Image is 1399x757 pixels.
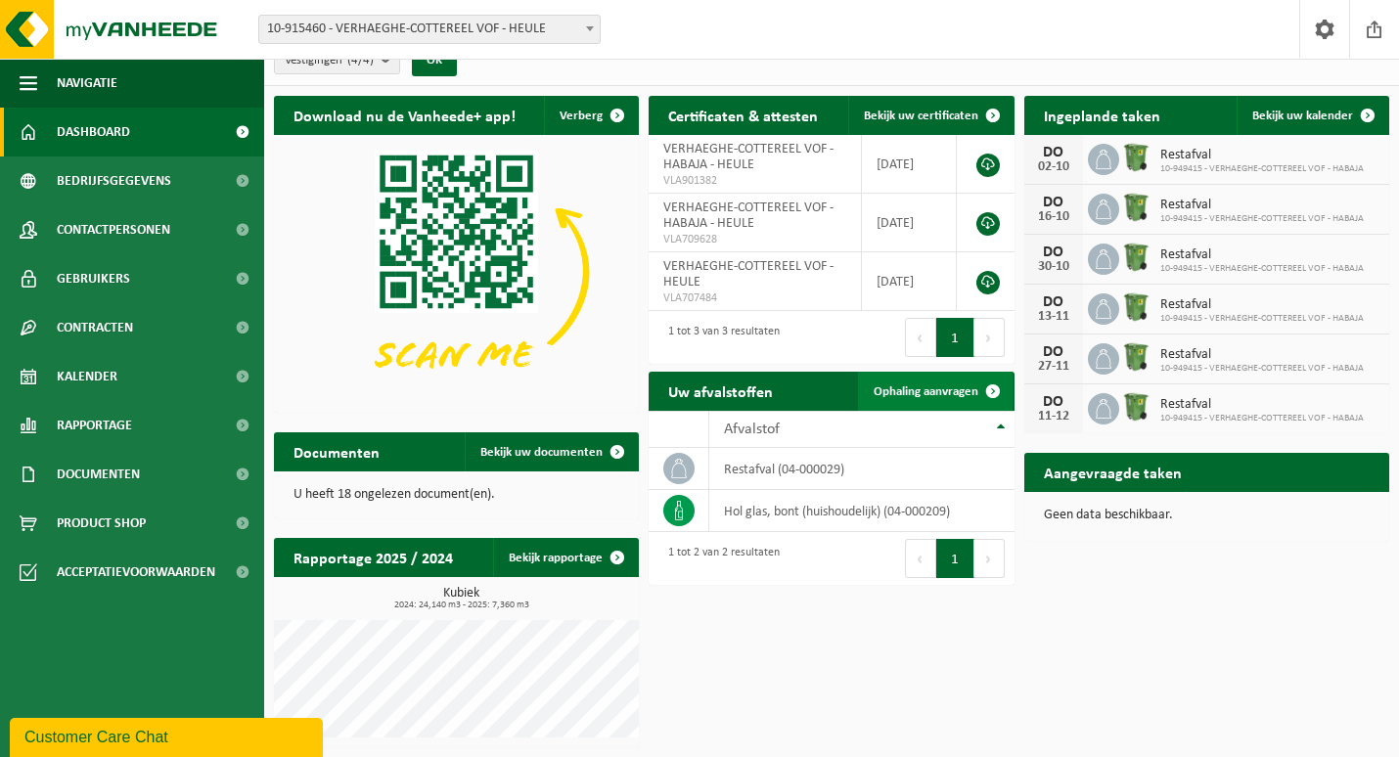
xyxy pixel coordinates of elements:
span: 10-949415 - VERHAEGHE-COTTEREEL VOF - HABAJA [1160,313,1364,325]
h2: Documenten [274,432,399,470]
span: Bedrijfsgegevens [57,156,171,205]
div: DO [1034,294,1073,310]
button: Vestigingen(4/4) [274,45,400,74]
span: Gebruikers [57,254,130,303]
h2: Ingeplande taken [1024,96,1180,134]
a: Bekijk rapportage [493,538,637,577]
button: 1 [936,539,974,578]
span: 10-915460 - VERHAEGHE-COTTEREEL VOF - HEULE [259,16,600,43]
img: WB-0370-HPE-GN-50 [1119,241,1152,274]
button: OK [412,45,457,76]
span: Kalender [57,352,117,401]
span: 10-949415 - VERHAEGHE-COTTEREEL VOF - HABAJA [1160,213,1364,225]
span: Documenten [57,450,140,499]
span: Dashboard [57,108,130,156]
h2: Download nu de Vanheede+ app! [274,96,535,134]
img: Download de VHEPlus App [274,135,639,409]
img: WB-0370-HPE-GN-50 [1119,340,1152,374]
button: 1 [936,318,974,357]
span: Restafval [1160,297,1364,313]
span: 10-949415 - VERHAEGHE-COTTEREEL VOF - HABAJA [1160,413,1364,424]
span: 10-949415 - VERHAEGHE-COTTEREEL VOF - HABAJA [1160,363,1364,375]
img: WB-0370-HPE-GN-50 [1119,141,1152,174]
div: DO [1034,145,1073,160]
count: (4/4) [347,54,374,67]
iframe: chat widget [10,714,327,757]
td: hol glas, bont (huishoudelijk) (04-000209) [709,490,1015,532]
div: 13-11 [1034,310,1073,324]
h2: Rapportage 2025 / 2024 [274,538,473,576]
a: Bekijk uw certificaten [848,96,1013,135]
img: WB-0370-HPE-GN-50 [1119,191,1152,224]
div: 30-10 [1034,260,1073,274]
span: Restafval [1160,247,1364,263]
h2: Certificaten & attesten [649,96,837,134]
p: Geen data beschikbaar. [1044,509,1370,522]
span: Restafval [1160,148,1364,163]
div: DO [1034,195,1073,210]
img: WB-0370-HPE-GN-50 [1119,390,1152,423]
span: Acceptatievoorwaarden [57,548,215,597]
span: 10-949415 - VERHAEGHE-COTTEREEL VOF - HABAJA [1160,263,1364,275]
span: VERHAEGHE-COTTEREEL VOF - HEULE [663,259,834,289]
a: Bekijk uw documenten [465,432,637,471]
span: VERHAEGHE-COTTEREEL VOF - HABAJA - HEULE [663,142,834,172]
div: DO [1034,394,1073,410]
span: Contactpersonen [57,205,170,254]
span: Contracten [57,303,133,352]
button: Previous [905,539,936,578]
span: Ophaling aanvragen [874,385,978,398]
div: DO [1034,344,1073,360]
div: 27-11 [1034,360,1073,374]
span: VLA707484 [663,290,846,306]
span: Afvalstof [724,422,780,437]
div: 02-10 [1034,160,1073,174]
button: Next [974,539,1005,578]
td: [DATE] [862,252,956,311]
h3: Kubiek [284,587,639,610]
span: Vestigingen [285,46,374,75]
span: Restafval [1160,198,1364,213]
h2: Uw afvalstoffen [649,372,792,410]
span: Bekijk uw kalender [1252,110,1353,122]
span: Verberg [560,110,603,122]
div: 16-10 [1034,210,1073,224]
h2: Aangevraagde taken [1024,453,1201,491]
a: Ophaling aanvragen [858,372,1013,411]
span: 2024: 24,140 m3 - 2025: 7,360 m3 [284,601,639,610]
button: Verberg [544,96,637,135]
img: WB-0370-HPE-GN-50 [1119,290,1152,324]
span: Restafval [1160,347,1364,363]
div: 1 tot 2 van 2 resultaten [658,537,780,580]
button: Previous [905,318,936,357]
button: Next [974,318,1005,357]
td: [DATE] [862,135,956,194]
span: 10-915460 - VERHAEGHE-COTTEREEL VOF - HEULE [258,15,601,44]
span: Product Shop [57,499,146,548]
span: Navigatie [57,59,117,108]
p: U heeft 18 ongelezen document(en). [293,488,619,502]
div: 11-12 [1034,410,1073,423]
div: 1 tot 3 van 3 resultaten [658,316,780,359]
span: Bekijk uw certificaten [864,110,978,122]
span: Bekijk uw documenten [480,446,603,459]
td: restafval (04-000029) [709,448,1015,490]
td: [DATE] [862,194,956,252]
span: Rapportage [57,401,132,450]
a: Bekijk uw kalender [1237,96,1387,135]
div: DO [1034,245,1073,260]
span: 10-949415 - VERHAEGHE-COTTEREEL VOF - HABAJA [1160,163,1364,175]
span: VLA901382 [663,173,846,189]
span: VLA709628 [663,232,846,247]
span: Restafval [1160,397,1364,413]
span: VERHAEGHE-COTTEREEL VOF - HABAJA - HEULE [663,200,834,231]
